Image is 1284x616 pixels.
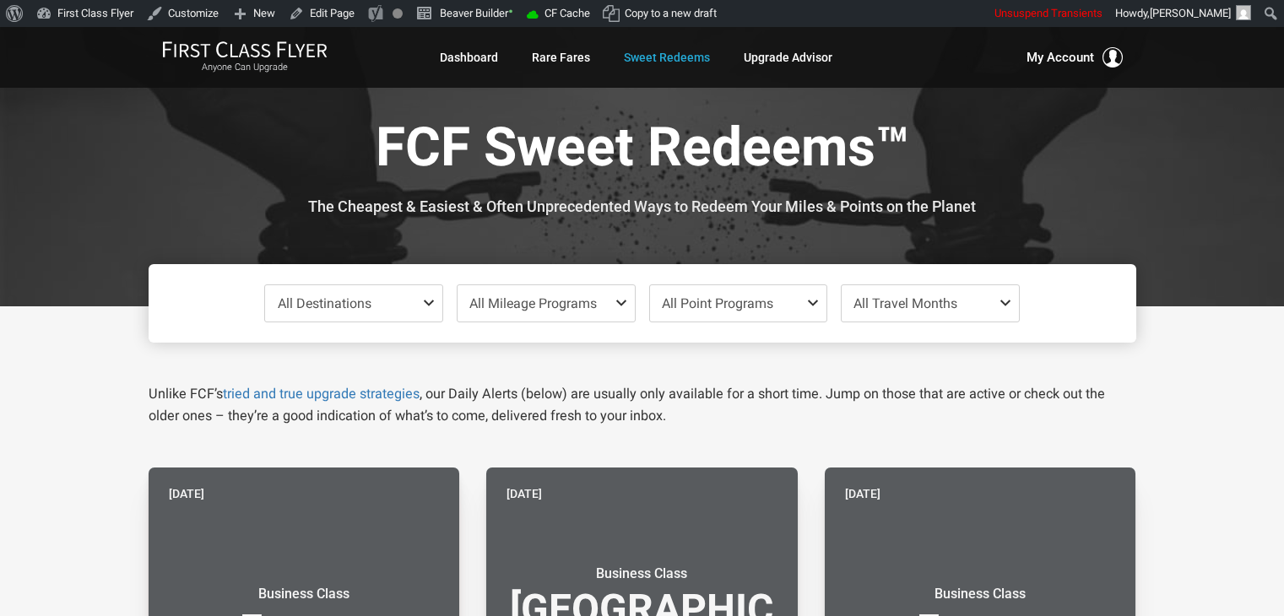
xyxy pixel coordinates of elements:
a: tried and true upgrade strategies [223,386,420,402]
img: First Class Flyer [162,41,328,58]
span: • [508,3,513,20]
a: Dashboard [440,42,498,73]
span: All Mileage Programs [469,295,597,311]
span: My Account [1027,47,1094,68]
small: Anyone Can Upgrade [162,62,328,73]
small: Business Class [875,586,1086,602]
a: Upgrade Advisor [744,42,832,73]
small: Business Class [536,565,747,582]
button: My Account [1027,47,1123,68]
time: [DATE] [845,484,880,503]
span: All Travel Months [853,295,957,311]
p: Unlike FCF’s , our Daily Alerts (below) are usually only available for a short time. Jump on thos... [149,383,1136,427]
small: Business Class [198,586,409,602]
span: All Point Programs [662,295,773,311]
a: Rare Fares [532,42,590,73]
time: [DATE] [507,484,542,503]
time: [DATE] [169,484,204,503]
a: Sweet Redeems [624,42,710,73]
span: Unsuspend Transients [994,7,1103,19]
h3: The Cheapest & Easiest & Often Unprecedented Ways to Redeem Your Miles & Points on the Planet [161,198,1124,215]
span: [PERSON_NAME] [1150,7,1231,19]
h1: FCF Sweet Redeems™ [161,118,1124,183]
a: First Class FlyerAnyone Can Upgrade [162,41,328,74]
span: All Destinations [278,295,371,311]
